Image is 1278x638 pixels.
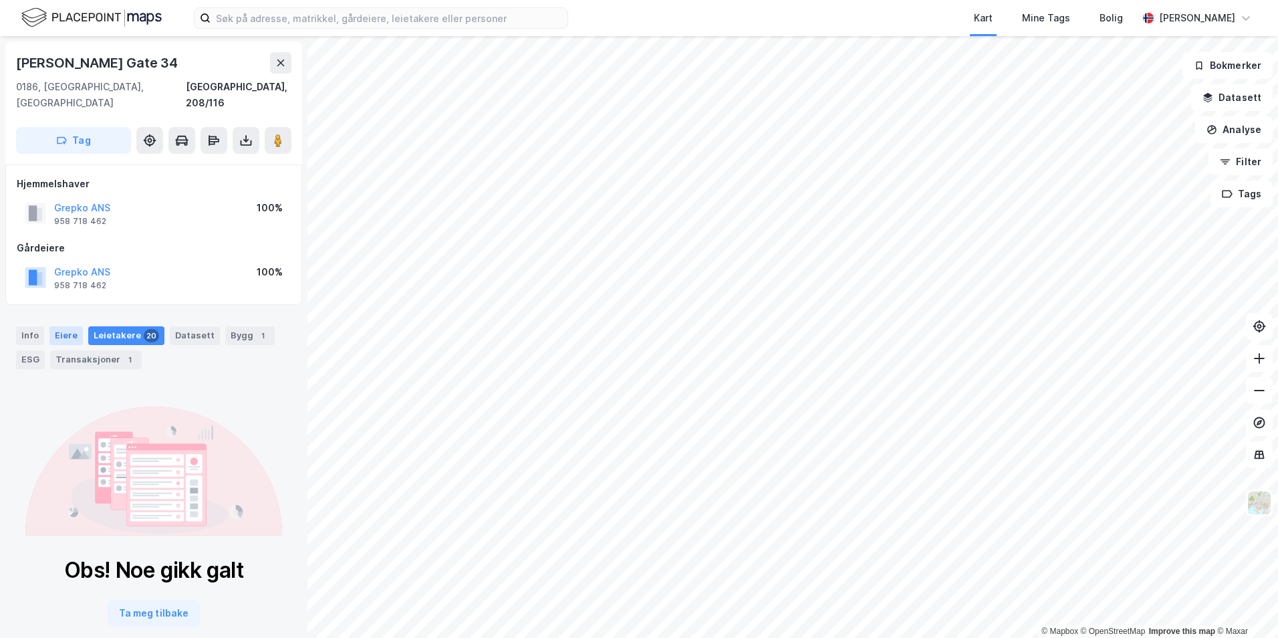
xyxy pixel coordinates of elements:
div: ESG [16,350,45,369]
div: Leietakere [88,326,164,345]
div: Eiere [49,326,83,345]
img: Z [1247,490,1272,516]
input: Søk på adresse, matrikkel, gårdeiere, leietakere eller personer [211,8,567,28]
div: Datasett [170,326,220,345]
div: Gårdeiere [17,240,291,256]
div: Hjemmelshaver [17,176,291,192]
div: [PERSON_NAME] Gate 34 [16,52,180,74]
div: [GEOGRAPHIC_DATA], 208/116 [186,79,291,111]
div: Kart [974,10,993,26]
div: [PERSON_NAME] [1159,10,1235,26]
button: Tag [16,127,131,154]
button: Bokmerker [1182,52,1273,79]
button: Ta meg tilbake [108,600,200,627]
div: Bolig [1100,10,1123,26]
a: Improve this map [1149,627,1215,636]
div: 100% [257,264,283,280]
div: Bygg [225,326,275,345]
button: Tags [1210,181,1273,207]
button: Filter [1208,148,1273,175]
div: 1 [256,329,269,342]
div: Info [16,326,44,345]
button: Datasett [1191,84,1273,111]
button: Analyse [1195,116,1273,143]
a: Mapbox [1041,627,1078,636]
div: 958 718 462 [54,280,106,291]
iframe: Chat Widget [1211,574,1278,638]
div: 100% [257,200,283,216]
div: Transaksjoner [50,350,142,369]
div: 20 [144,329,159,342]
div: 1 [123,353,136,366]
div: 0186, [GEOGRAPHIC_DATA], [GEOGRAPHIC_DATA] [16,79,186,111]
div: Obs! Noe gikk galt [64,557,244,584]
div: 958 718 462 [54,216,106,227]
div: Kontrollprogram for chat [1211,574,1278,638]
img: logo.f888ab2527a4732fd821a326f86c7f29.svg [21,6,162,29]
div: Mine Tags [1022,10,1070,26]
a: OpenStreetMap [1081,627,1146,636]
